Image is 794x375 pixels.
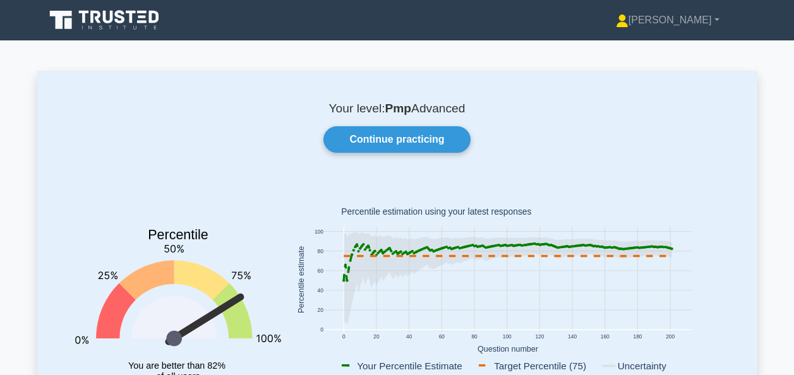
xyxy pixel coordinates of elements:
text: 60 [317,268,323,274]
text: 20 [373,333,380,340]
text: 0 [320,327,323,333]
text: Percentile [148,227,208,242]
text: Question number [478,345,538,354]
text: 0 [342,333,345,340]
a: Continue practicing [323,126,470,153]
text: 80 [317,248,323,254]
text: 120 [535,333,544,340]
text: 160 [600,333,609,340]
a: [PERSON_NAME] [586,8,750,33]
text: 100 [314,229,323,235]
p: Your level: Advanced [68,101,727,116]
tspan: You are better than 82% [128,360,226,371]
text: 80 [471,333,478,340]
text: 180 [633,333,642,340]
text: Percentile estimation using your latest responses [341,207,531,217]
text: 100 [502,333,511,340]
text: 60 [438,333,445,340]
text: 20 [317,307,323,313]
text: 40 [406,333,412,340]
text: 140 [568,333,577,340]
text: 200 [666,333,675,340]
text: 40 [317,287,323,294]
b: Pmp [385,102,411,115]
text: Percentile estimate [297,246,306,313]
